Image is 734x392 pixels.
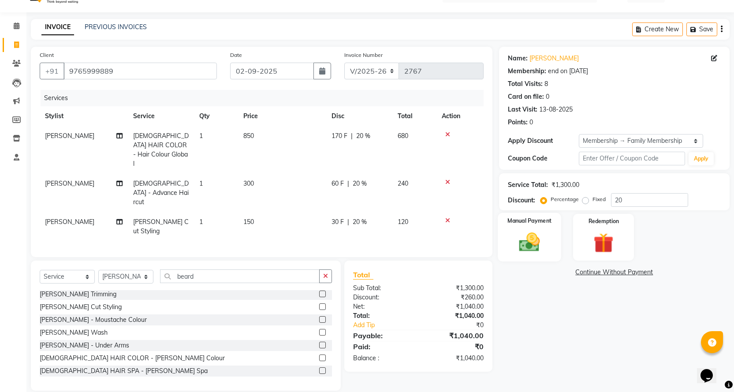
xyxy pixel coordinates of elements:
[539,105,573,114] div: 13-08-2025
[508,136,579,146] div: Apply Discount
[40,341,129,350] div: [PERSON_NAME] - Under Arms
[40,354,225,363] div: [DEMOGRAPHIC_DATA] HAIR COLOR - [PERSON_NAME] Colour
[353,270,373,280] span: Total
[40,315,147,325] div: [PERSON_NAME] - Moustache Colour
[40,106,128,126] th: Stylist
[398,132,408,140] span: 680
[398,218,408,226] span: 120
[430,321,490,330] div: ₹0
[347,330,418,341] div: Payable:
[40,290,116,299] div: [PERSON_NAME] Trimming
[501,268,728,277] a: Continue Without Payment
[40,328,108,337] div: [PERSON_NAME] Wash
[686,22,717,36] button: Save
[347,302,418,311] div: Net:
[128,106,194,126] th: Service
[199,132,203,140] span: 1
[160,269,320,283] input: Search or Scan
[332,179,344,188] span: 60 F
[418,293,490,302] div: ₹260.00
[41,90,490,106] div: Services
[508,196,535,205] div: Discount:
[199,179,203,187] span: 1
[508,67,546,76] div: Membership:
[347,311,418,321] div: Total:
[353,217,367,227] span: 20 %
[199,218,203,226] span: 1
[347,321,430,330] a: Add Tip
[508,92,544,101] div: Card on file:
[40,302,122,312] div: [PERSON_NAME] Cut Styling
[508,79,543,89] div: Total Visits:
[589,217,619,225] label: Redemption
[45,179,94,187] span: [PERSON_NAME]
[347,179,349,188] span: |
[587,231,620,255] img: _gift.svg
[508,54,528,63] div: Name:
[392,106,436,126] th: Total
[238,106,326,126] th: Price
[529,118,533,127] div: 0
[243,218,254,226] span: 150
[697,357,725,383] iframe: chat widget
[63,63,217,79] input: Search by Name/Mobile/Email/Code
[347,341,418,352] div: Paid:
[40,63,64,79] button: +91
[230,51,242,59] label: Date
[689,152,714,165] button: Apply
[418,284,490,293] div: ₹1,300.00
[347,284,418,293] div: Sub Total:
[632,22,683,36] button: Create New
[418,330,490,341] div: ₹1,040.00
[418,302,490,311] div: ₹1,040.00
[592,195,606,203] label: Fixed
[418,354,490,363] div: ₹1,040.00
[40,51,54,59] label: Client
[507,217,551,225] label: Manual Payment
[347,217,349,227] span: |
[40,366,208,376] div: [DEMOGRAPHIC_DATA] HAIR SPA - [PERSON_NAME] Spa
[418,311,490,321] div: ₹1,040.00
[508,105,537,114] div: Last Visit:
[418,341,490,352] div: ₹0
[332,217,344,227] span: 30 F
[546,92,549,101] div: 0
[326,106,392,126] th: Disc
[133,179,189,206] span: [DEMOGRAPHIC_DATA] - Advance Haircut
[551,195,579,203] label: Percentage
[353,179,367,188] span: 20 %
[332,131,347,141] span: 170 F
[398,179,408,187] span: 240
[548,67,588,76] div: end on [DATE]
[508,118,528,127] div: Points:
[133,218,189,235] span: [PERSON_NAME] Cut Styling
[194,106,238,126] th: Qty
[85,23,147,31] a: PREVIOUS INVOICES
[579,152,686,165] input: Enter Offer / Coupon Code
[351,131,353,141] span: |
[347,354,418,363] div: Balance :
[529,54,579,63] a: [PERSON_NAME]
[243,132,254,140] span: 850
[356,131,370,141] span: 20 %
[544,79,548,89] div: 8
[508,180,548,190] div: Service Total:
[45,218,94,226] span: [PERSON_NAME]
[512,230,546,254] img: _cash.svg
[508,154,579,163] div: Coupon Code
[344,51,383,59] label: Invoice Number
[41,19,74,35] a: INVOICE
[243,179,254,187] span: 300
[133,132,189,168] span: [DEMOGRAPHIC_DATA] HAIR COLOR - Hair Colour Global
[45,132,94,140] span: [PERSON_NAME]
[551,180,579,190] div: ₹1,300.00
[347,293,418,302] div: Discount:
[436,106,484,126] th: Action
